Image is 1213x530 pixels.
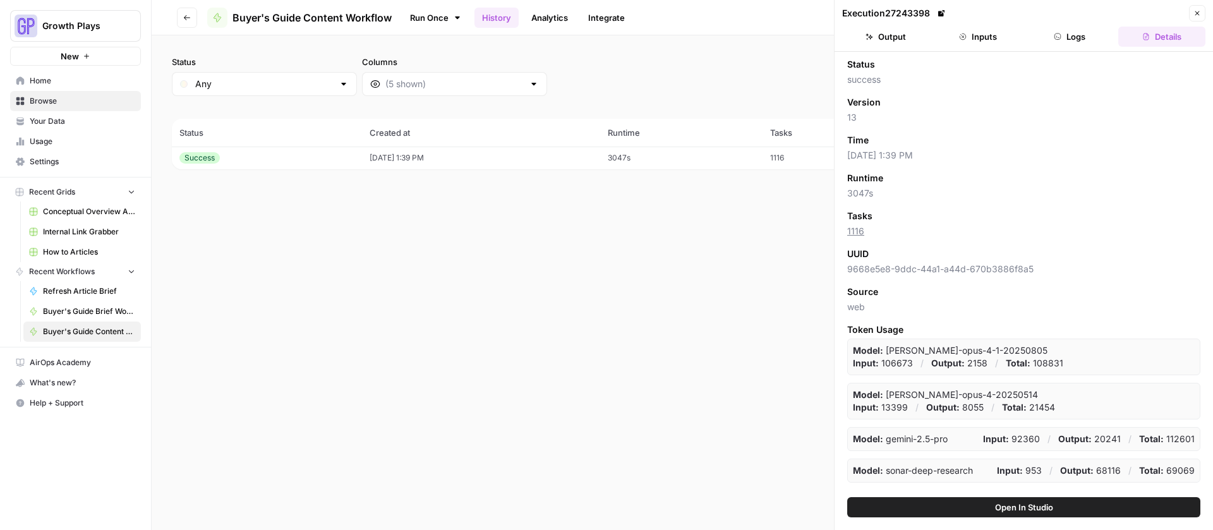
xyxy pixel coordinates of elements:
td: 1116 [763,147,890,169]
a: 1116 [847,226,864,236]
a: Buyer's Guide Content Workflow [23,322,141,342]
strong: Input: [853,358,879,368]
a: Refresh Article Brief [23,281,141,301]
strong: Input: [853,402,879,413]
span: AirOps Academy [30,357,135,368]
span: Recent Workflows [29,266,95,277]
span: success [847,73,1200,86]
strong: Output: [1058,433,1092,444]
strong: Input: [983,433,1009,444]
strong: Output: [926,402,960,413]
span: Internal Link Grabber [43,226,135,238]
th: Created at [362,119,600,147]
span: Usage [30,136,135,147]
td: 3047s [600,147,763,169]
p: 68116 [1060,464,1121,477]
p: 106673 [853,357,913,370]
strong: Model: [853,345,883,356]
strong: Total: [1006,358,1030,368]
a: Settings [10,152,141,172]
span: 9668e5e8-9ddc-44a1-a44d-670b3886f8a5 [847,263,1200,275]
p: / [1128,433,1132,445]
span: Time [847,134,869,147]
span: Runtime [847,172,883,184]
p: claude-opus-4-1-20250805 [853,344,1047,357]
a: Browse [10,91,141,111]
td: [DATE] 1:39 PM [362,147,600,169]
span: Open In Studio [995,501,1053,514]
span: web [847,301,1200,313]
strong: Total: [1139,433,1164,444]
a: Run Once [402,7,469,28]
strong: Model: [853,465,883,476]
span: 3047s [847,187,1200,200]
th: Status [172,119,362,147]
a: AirOps Academy [10,352,141,373]
p: / [991,401,994,414]
span: UUID [847,248,869,260]
span: Tasks [847,210,872,222]
p: / [995,357,998,370]
strong: Model: [853,389,883,400]
a: Integrate [581,8,632,28]
a: History [474,8,519,28]
a: Buyer's Guide Content Workflow [207,8,392,28]
strong: Output: [931,358,965,368]
button: Workspace: Growth Plays [10,10,141,42]
strong: Model: [853,433,883,444]
span: Help + Support [30,397,135,409]
span: Buyer's Guide Content Workflow [43,326,135,337]
button: What's new? [10,373,141,393]
a: Analytics [524,8,576,28]
button: Output [842,27,929,47]
button: Inputs [934,27,1022,47]
button: Details [1118,27,1205,47]
div: Success [179,152,220,164]
a: Home [10,71,141,91]
p: sonar-deep-research [853,464,973,477]
button: Help + Support [10,393,141,413]
p: / [915,401,919,414]
div: Execution 27243398 [842,7,948,20]
a: Your Data [10,111,141,131]
p: 13399 [853,401,908,414]
p: 953 [997,464,1042,477]
strong: Output: [1060,465,1094,476]
span: Conceptual Overview Article Grid [43,206,135,217]
span: Buyer's Guide Brief Workflow [43,306,135,317]
button: Recent Grids [10,183,141,202]
span: [DATE] 1:39 PM [847,149,1200,162]
a: How to Articles [23,242,141,262]
img: Growth Plays Logo [15,15,37,37]
span: Version [847,96,881,109]
p: 108831 [1006,357,1063,370]
p: / [1047,433,1051,445]
label: Columns [362,56,547,68]
span: Your Data [30,116,135,127]
a: Internal Link Grabber [23,222,141,242]
p: 21454 [1002,401,1055,414]
span: Home [30,75,135,87]
input: (5 shown) [385,78,524,90]
span: Refresh Article Brief [43,286,135,297]
span: New [61,50,79,63]
p: 112601 [1139,433,1195,445]
a: Usage [10,131,141,152]
p: 8055 [926,401,984,414]
span: Growth Plays [42,20,119,32]
button: New [10,47,141,66]
p: / [920,357,924,370]
input: Any [195,78,334,90]
strong: Total: [1002,402,1027,413]
label: Status [172,56,357,68]
span: Browse [30,95,135,107]
button: Recent Workflows [10,262,141,281]
p: claude-opus-4-20250514 [853,388,1038,401]
strong: Total: [1139,465,1164,476]
a: Conceptual Overview Article Grid [23,202,141,222]
span: 13 [847,111,1200,124]
a: Buyer's Guide Brief Workflow [23,301,141,322]
span: Token Usage [847,323,1200,336]
p: 69069 [1139,464,1195,477]
button: Logs [1027,27,1114,47]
